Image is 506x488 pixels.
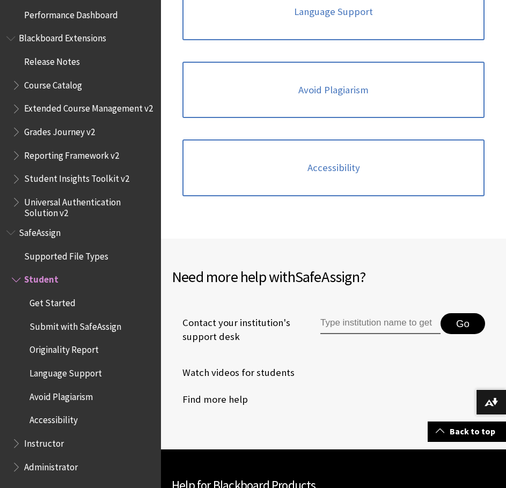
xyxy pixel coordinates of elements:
[24,170,129,184] span: Student Insights Toolkit v2
[24,146,119,161] span: Reporting Framework v2
[24,193,153,218] span: Universal Authentication Solution v2
[24,53,80,67] span: Release Notes
[30,317,121,332] span: Submit with SafeAssign
[19,29,106,44] span: Blackboard Extensions
[24,271,58,285] span: Student
[182,62,485,119] a: Avoid Plagiarism
[6,29,155,219] nav: Book outline for Blackboard Extensions
[172,365,295,381] a: Watch videos for students
[295,267,360,286] span: SafeAssign
[172,316,319,344] span: Contact your institution's support desk
[6,224,155,476] nav: Book outline for Blackboard SafeAssign
[30,411,78,426] span: Accessibility
[24,123,95,137] span: Grades Journey v2
[172,391,248,408] a: Find more help
[30,364,102,379] span: Language Support
[172,265,495,288] h2: Need more help with ?
[24,100,153,114] span: Extended Course Management v2
[428,422,506,441] a: Back to top
[24,6,118,20] span: Performance Dashboard
[24,76,82,91] span: Course Catalog
[30,294,76,308] span: Get Started
[441,313,485,335] button: Go
[24,458,78,472] span: Administrator
[19,224,61,238] span: SafeAssign
[30,388,93,402] span: Avoid Plagiarism
[320,313,441,335] input: Type institution name to get support
[24,247,108,262] span: Supported File Types
[30,341,99,356] span: Originality Report
[182,139,485,196] a: Accessibility
[24,434,64,449] span: Instructor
